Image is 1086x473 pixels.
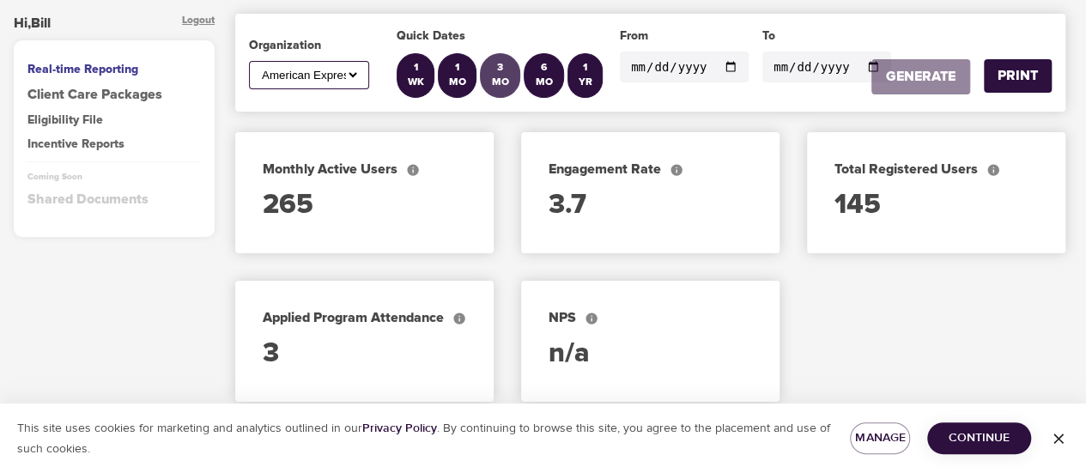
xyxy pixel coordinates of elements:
span: Manage [864,428,896,449]
div: Engagement Rate [549,160,752,179]
button: Continue [927,422,1031,454]
div: NPS [549,308,752,328]
button: 6 MO [524,53,564,98]
div: 3.7 [549,186,752,226]
button: 1 WK [397,53,434,98]
div: 1 WK [404,61,427,90]
div: Logout [182,14,215,33]
div: Organization [249,37,369,54]
svg: A widely used satisfaction measure to determine a customer's propensity to recommend the service ... [585,312,598,325]
button: 3 MO [480,53,520,98]
div: 265 [263,186,466,226]
div: Total Registered Users [834,160,1038,179]
div: Real-time Reporting [27,61,201,78]
div: GENERATE [886,67,956,87]
button: 1 MO [438,53,476,98]
a: Privacy Policy [362,421,437,436]
div: From [620,27,749,45]
div: 145 [834,186,1038,226]
div: Incentive Reports [27,136,201,153]
div: Shared Documents [27,190,201,209]
div: 1 MO [446,61,469,90]
span: Continue [941,428,1017,449]
svg: Engagement Rate is ET (engagement touches) / MAU (monthly active users), an indicator of engageme... [670,163,683,177]
button: 1 YR [567,53,603,98]
div: 3 MO [488,61,513,90]
div: 1 YR [575,61,595,90]
div: Applied Program Attendance [263,308,466,328]
div: PRINT [998,66,1038,86]
div: Monthly Active Users [263,160,466,179]
div: 6 MO [531,61,556,90]
div: Quick Dates [397,27,606,45]
svg: The total number of participants who attended an Applied Program (live and recorded) during the p... [452,312,466,325]
div: Coming Soon [27,171,201,183]
a: Client Care Packages [27,85,201,105]
div: Eligibility File [27,112,201,129]
button: GENERATE [871,59,970,94]
div: n/a [549,335,752,374]
button: PRINT [984,59,1052,93]
svg: The total number of participants who created accounts for eM Life. [986,163,1000,177]
div: 3 [263,335,466,374]
svg: Monthly Active Users. The 30 day rolling count of active users [406,163,420,177]
div: Hi, Bill [14,14,51,33]
button: Manage [850,422,910,454]
div: To [762,27,891,45]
